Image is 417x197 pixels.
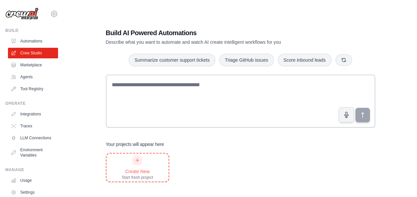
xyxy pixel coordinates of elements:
a: Environment Variables [8,145,58,161]
button: Score inbound leads [278,54,331,66]
button: Triage GitHub issues [219,54,274,66]
div: Start fresh project [122,175,153,180]
a: Traces [8,121,58,131]
a: Tool Registry [8,84,58,94]
div: Operate [5,101,58,106]
a: LLM Connections [8,133,58,143]
a: Usage [8,175,58,186]
button: Get new suggestions [335,54,352,66]
div: Manage [5,167,58,172]
button: Summarize customer support tickets [129,54,215,66]
p: Describe what you want to automate and watch AI create intelligent workflows for you [106,39,329,45]
h1: Build AI Powered Automations [106,28,329,37]
h3: Your projects will appear here [106,141,164,148]
a: Marketplace [8,60,58,70]
div: Build [5,28,58,33]
button: Click to speak your automation idea [339,107,354,122]
a: Automations [8,36,58,46]
img: Logo [5,8,38,20]
a: Integrations [8,109,58,119]
div: Create New [122,168,153,175]
a: Agents [8,72,58,82]
a: Crew Studio [8,48,58,58]
iframe: Chat Widget [384,165,417,197]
